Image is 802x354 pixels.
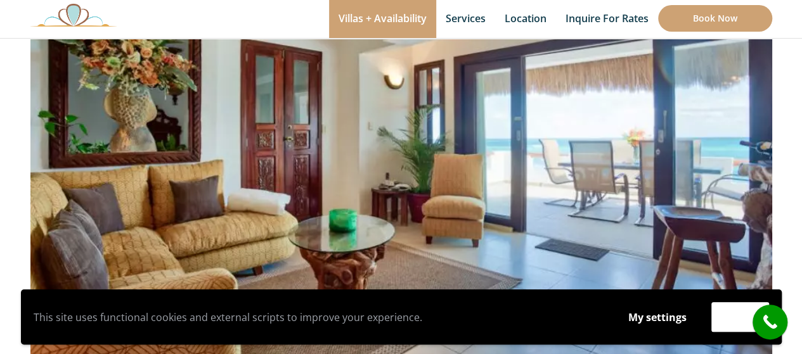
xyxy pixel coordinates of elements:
button: Accept [711,302,769,332]
a: call [753,305,787,339]
p: This site uses functional cookies and external scripts to improve your experience. [34,308,604,327]
i: call [756,308,784,336]
img: Awesome Logo [30,3,117,27]
button: My settings [616,303,699,332]
a: Book Now [658,5,772,32]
